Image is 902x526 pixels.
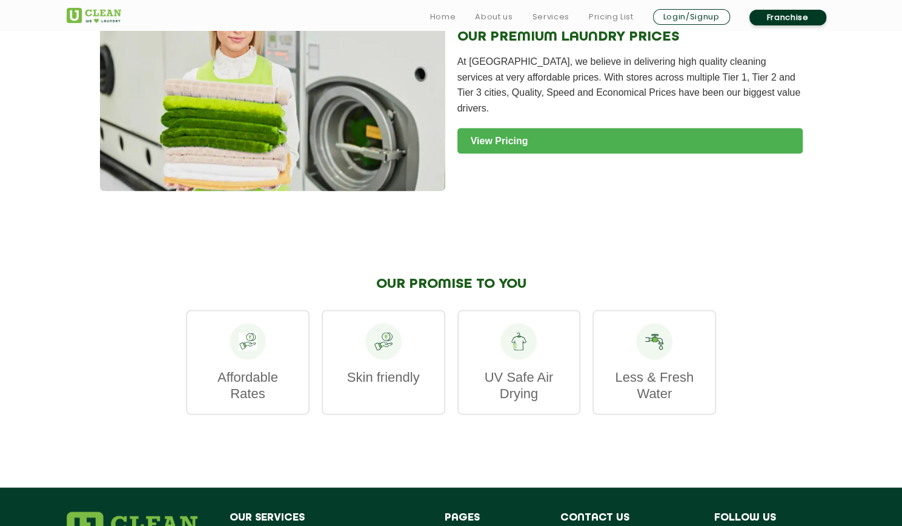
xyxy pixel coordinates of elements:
[186,276,716,291] h2: OUR PROMISE TO YOU
[430,10,456,24] a: Home
[532,10,569,24] a: Services
[199,368,296,401] p: Affordable Rates
[471,368,568,401] p: UV Safe Air Drying
[606,368,703,401] p: Less & Fresh Water
[457,128,803,153] a: View Pricing
[475,10,512,24] a: About us
[749,10,826,25] a: Franchise
[653,9,730,25] a: Login/Signup
[457,28,803,44] h2: OUR PREMIUM LAUNDRY PRICES
[67,8,121,23] img: UClean Laundry and Dry Cleaning
[335,368,432,385] p: Skin friendly
[589,10,634,24] a: Pricing List
[457,53,803,115] p: At [GEOGRAPHIC_DATA], we believe in delivering high quality cleaning services at very affordable ...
